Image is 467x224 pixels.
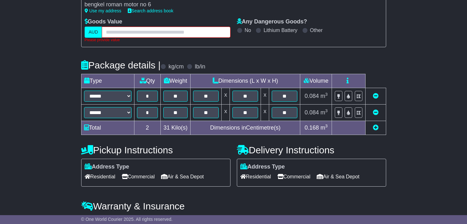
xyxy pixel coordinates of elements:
[321,109,328,116] span: m
[85,18,122,25] label: Goods Value
[222,104,230,121] td: x
[163,125,170,131] span: 31
[310,27,323,33] label: Other
[305,125,319,131] span: 0.168
[277,172,310,182] span: Commercial
[81,60,161,70] h4: Package details |
[245,27,251,33] label: No
[85,163,129,170] label: Address Type
[261,104,269,121] td: x
[85,27,102,38] label: AUD
[240,163,285,170] label: Address Type
[191,121,300,135] td: Dimensions in Centimetre(s)
[81,217,173,222] span: © One World Courier 2025. All rights reserved.
[145,214,155,221] span: 250
[168,63,184,70] label: kg/cm
[85,172,115,182] span: Residential
[85,38,230,42] div: Please provide value
[85,1,224,8] div: bengkel roman motor no 6
[305,93,319,99] span: 0.084
[134,74,160,88] td: Qty
[81,121,134,135] td: Total
[373,93,379,99] a: Remove this item
[161,172,204,182] span: Air & Sea Depot
[305,109,319,116] span: 0.084
[195,63,205,70] label: lb/in
[85,8,121,13] a: Use my address
[134,121,160,135] td: 2
[81,74,134,88] td: Type
[373,125,379,131] a: Add new item
[321,125,328,131] span: m
[321,93,328,99] span: m
[263,27,297,33] label: Lithium Battery
[237,145,386,155] h4: Delivery Instructions
[317,172,360,182] span: Air & Sea Depot
[325,108,328,113] sup: 3
[261,88,269,104] td: x
[325,92,328,97] sup: 3
[81,145,230,155] h4: Pickup Instructions
[240,172,271,182] span: Residential
[81,214,386,221] div: All our quotes include a $ FreightSafe warranty.
[128,8,173,13] a: Search address book
[300,74,332,88] td: Volume
[191,74,300,88] td: Dimensions (L x W x H)
[325,124,328,128] sup: 3
[373,109,379,116] a: Remove this item
[237,18,307,25] label: Any Dangerous Goods?
[160,74,190,88] td: Weight
[160,121,190,135] td: Kilo(s)
[81,201,386,211] h4: Warranty & Insurance
[122,172,155,182] span: Commercial
[222,88,230,104] td: x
